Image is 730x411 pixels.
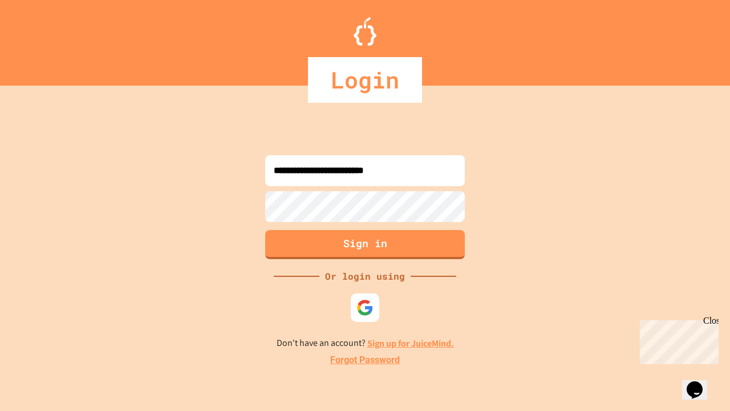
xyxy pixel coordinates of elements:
img: google-icon.svg [356,299,374,316]
button: Sign in [265,230,465,259]
p: Don't have an account? [277,336,454,350]
a: Forgot Password [330,353,400,367]
iframe: chat widget [635,316,719,364]
img: Logo.svg [354,17,376,46]
iframe: chat widget [682,365,719,400]
div: Chat with us now!Close [5,5,79,72]
div: Login [308,57,422,103]
div: Or login using [319,269,411,283]
a: Sign up for JuiceMind. [367,337,454,349]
